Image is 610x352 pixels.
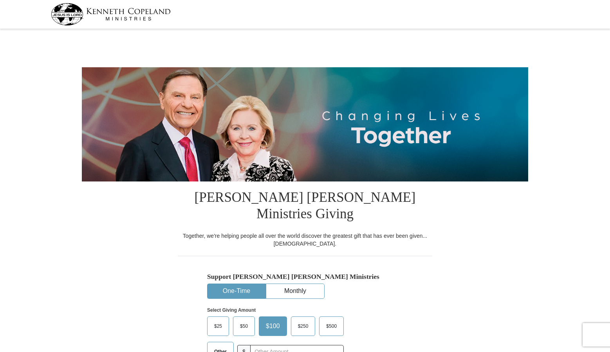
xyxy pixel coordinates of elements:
[178,181,432,232] h1: [PERSON_NAME] [PERSON_NAME] Ministries Giving
[207,307,256,313] strong: Select Giving Amount
[294,320,312,332] span: $250
[236,320,252,332] span: $50
[208,284,265,298] button: One-Time
[210,320,226,332] span: $25
[322,320,341,332] span: $500
[266,284,324,298] button: Monthly
[178,232,432,248] div: Together, we're helping people all over the world discover the greatest gift that has ever been g...
[262,320,284,332] span: $100
[207,273,403,281] h5: Support [PERSON_NAME] [PERSON_NAME] Ministries
[51,3,171,25] img: kcm-header-logo.svg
